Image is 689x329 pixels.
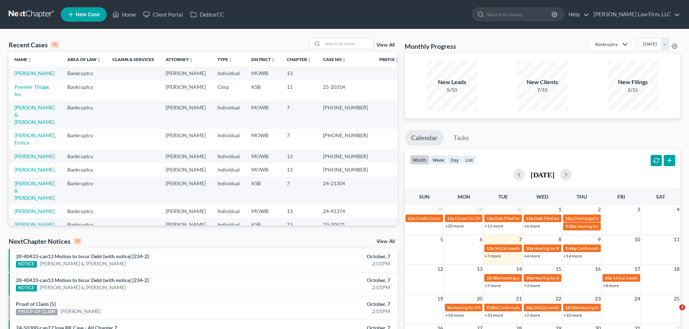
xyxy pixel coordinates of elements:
span: Discharged for [PERSON_NAME] [573,216,636,221]
span: 12 [437,265,444,273]
td: 7 [281,129,317,150]
td: KSB [246,177,281,204]
a: Typeunfold_more [217,57,233,62]
span: 12a [486,216,494,221]
i: unfold_more [271,58,275,62]
a: [PERSON_NAME] & [PERSON_NAME] [40,260,126,267]
span: Confirmation Hearing for [PERSON_NAME] [498,305,581,310]
a: +7 more [485,253,501,259]
span: 9:30a [565,224,576,229]
a: DebtorCC [187,8,227,21]
div: 2:01PM [270,284,390,291]
td: 13 [281,204,317,218]
a: +4 more [603,283,619,288]
span: 7 [518,235,523,244]
td: Bankruptcy [61,163,107,176]
button: month [410,155,429,165]
span: 12a [486,246,494,251]
a: [PERSON_NAME] [60,308,101,315]
td: MOWB [246,66,281,80]
span: Hearing for Bar K Holdings, LLC [534,246,594,251]
span: Sat [656,194,665,200]
span: 10:30a [486,275,500,281]
span: 10a [605,275,612,281]
div: 2:01PM [270,308,390,315]
td: Individual [212,129,246,150]
i: unfold_more [27,58,32,62]
div: New Clients [517,78,568,86]
td: Bankruptcy [61,129,107,150]
td: [PHONE_NUMBER] [317,163,374,176]
td: Corp [212,80,246,101]
div: October, 7 [270,300,390,308]
td: MOWB [246,163,281,176]
td: Individual [212,177,246,204]
td: [PHONE_NUMBER] [317,101,374,129]
a: +3 more [524,283,540,288]
span: 30 [515,205,523,214]
div: Bankruptcy [595,41,618,47]
span: 9:30a [486,305,497,310]
input: Search by name... [486,8,553,21]
div: 10 [73,238,82,244]
a: Nameunfold_more [14,57,32,62]
div: October, 7 [270,253,390,260]
a: View All [377,43,395,48]
span: 23 [594,294,601,303]
span: 10a [526,246,533,251]
div: 15 [51,42,59,48]
a: [PERSON_NAME] [14,221,55,228]
td: [PHONE_NUMBER] [317,129,374,150]
span: Fri [617,194,625,200]
span: 1:46p [565,246,577,251]
a: +18 more [445,312,464,318]
span: 24 [634,294,641,303]
div: 2:01PM [270,260,390,267]
div: New Leads [427,78,477,86]
span: 21 [515,294,523,303]
button: list [462,155,476,165]
span: 12a [565,216,573,221]
a: +11 more [485,223,503,229]
span: Thu [577,194,587,200]
td: Bankruptcy [61,150,107,163]
span: 18 [673,265,680,273]
td: 11 [281,80,317,101]
td: [PERSON_NAME] [160,101,212,129]
a: +2 more [524,312,540,318]
span: Mon [458,194,470,200]
td: 7 [281,101,317,129]
span: 6 [479,235,483,244]
a: [PERSON_NAME] [14,70,55,76]
span: 15 [555,265,562,273]
span: 16 [594,265,601,273]
div: 1/15 [608,86,658,94]
td: Bankruptcy [61,66,107,80]
span: Closed for [PERSON_NAME] & [PERSON_NAME] [455,216,548,221]
a: Calendar [405,130,444,146]
td: [PERSON_NAME] [160,80,212,101]
span: 12a [447,216,454,221]
span: Hearing for 1 Big Red, LLC [579,305,629,310]
span: 2 [597,205,601,214]
a: View All [377,239,395,244]
span: 8 [558,235,562,244]
span: 14 [515,265,523,273]
span: 17 [634,265,641,273]
span: 25 [673,294,680,303]
i: unfold_more [342,58,346,62]
td: 24-41374 [317,204,374,218]
td: 13 [281,150,317,163]
a: +6 more [524,223,540,229]
td: MOWB [246,204,281,218]
span: 341(a) meeting for Bar K Holdings, LLC [613,275,686,281]
td: 13 [281,218,317,231]
td: Bankruptcy [61,101,107,129]
span: 5 [439,235,444,244]
i: unfold_more [189,58,193,62]
a: +4 more [524,253,540,259]
td: Individual [212,218,246,231]
td: 25-20314 [317,80,374,101]
a: [PERSON_NAME] [14,153,55,159]
a: [PERSON_NAME] & [PERSON_NAME] [40,284,126,291]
